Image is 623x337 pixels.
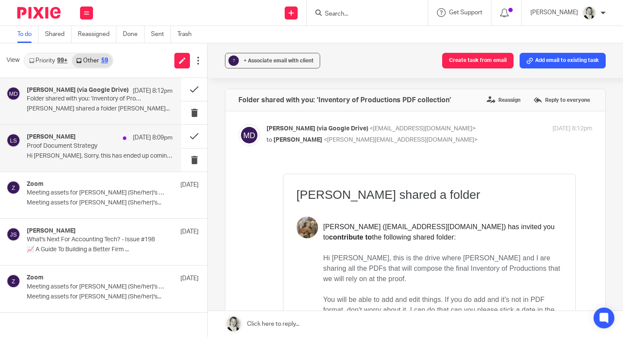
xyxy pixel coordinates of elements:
[29,284,246,291] div: Does this item look suspicious?
[180,181,199,189] p: [DATE]
[228,55,239,66] div: ?
[27,87,128,94] h4: [PERSON_NAME] (via Google Drive)
[6,56,19,65] span: View
[27,133,76,141] h4: [PERSON_NAME]
[27,189,164,197] p: Meeting assets for [PERSON_NAME] (She/her)'s Personal Meeting Room are ready!
[442,53,514,68] button: Create task from email
[324,10,402,18] input: Search
[27,246,199,253] p: 📈 A Guide To Building a Better Firm ...
[123,26,145,43] a: Done
[530,8,578,17] p: [PERSON_NAME]
[552,124,592,133] p: [DATE] 8:12pm
[27,283,164,291] p: Meeting assets for [PERSON_NAME] (She/her)'s Personal Meeting Room are ready!
[6,227,20,241] img: svg%3E
[106,284,138,290] a: Block sender
[27,227,76,235] h4: [PERSON_NAME]
[177,26,198,43] a: Trash
[35,219,43,227] img: folder-3.png
[27,95,144,103] p: Folder shared with you: ‘Inventory of Productions PDF collection’
[72,54,112,68] a: Other59
[27,236,164,243] p: What's Next For Accounting Tech? - Issue #198
[101,58,108,64] div: 59
[63,70,106,78] b: contribute to
[324,137,478,143] span: <[PERSON_NAME][EMAIL_ADDRESS][DOMAIN_NAME]>
[582,6,596,20] img: DA590EE6-2184-4DF2-A25D-D99FB904303F_1_201_a.jpeg
[151,26,171,43] a: Sent
[6,87,20,100] img: svg%3E
[27,293,199,301] p: Meeting assets for [PERSON_NAME] (She/her)'s...
[17,7,61,19] img: Pixie
[57,53,296,79] div: [PERSON_NAME] ( ) has invited you to the following shared folder:
[244,58,314,63] span: + Associate email with client
[180,227,199,236] p: [DATE]
[520,53,606,68] button: Add email to existing task
[133,133,173,142] p: [DATE] 8:09pm
[133,87,173,95] p: [DATE] 8:12pm
[238,96,451,104] h4: Folder shared with you: ‘Inventory of Productions PDF collection’
[267,126,368,132] span: [PERSON_NAME] (via Google Drive)
[47,220,156,227] span: Inventory of Productions PDF collection
[17,26,39,43] a: To do
[119,60,237,67] a: [EMAIL_ADDRESS][DOMAIN_NAME]
[57,58,67,64] div: 99+
[225,53,320,68] button: ? + Associate email with client
[449,10,482,16] span: Get Support
[255,292,296,310] img: Google
[6,181,20,194] img: svg%3E
[238,124,260,146] img: svg%3E
[485,94,523,107] label: Reassign
[45,26,71,43] a: Shared
[27,152,173,160] p: Hi [PERSON_NAME], Sorry, this has ended up coming...
[27,199,199,207] p: Meeting assets for [PERSON_NAME] (She/her)'s...
[27,181,43,188] h4: Zoom
[30,53,51,75] img: Header profile photo
[25,54,72,68] a: Priority99+
[6,274,20,288] img: svg%3E
[30,244,66,259] a: Open
[30,24,296,39] div: [PERSON_NAME] shared a folder
[267,137,272,143] span: to
[180,274,199,283] p: [DATE]
[531,94,592,107] label: Reply to everyone
[78,26,116,43] a: Reassigned
[121,305,213,311] a: [EMAIL_ADDRESS][DOMAIN_NAME]
[29,284,246,318] td: Google LLC, [STREET_ADDRESS] You have received this email because shared a file or folder located...
[6,133,20,147] img: svg%3E
[57,90,296,204] div: Hi [PERSON_NAME], this is the drive where [PERSON_NAME] and I are sharing all the PDFs that will ...
[30,216,162,230] a: Inventory of Productions PDF collection
[27,143,144,150] p: Proof Document Strategy
[273,137,322,143] span: [PERSON_NAME]
[369,126,476,132] span: <[EMAIL_ADDRESS][DOMAIN_NAME]>
[27,274,43,282] h4: Zoom
[27,105,173,113] p: [PERSON_NAME] shared a folder [PERSON_NAME]...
